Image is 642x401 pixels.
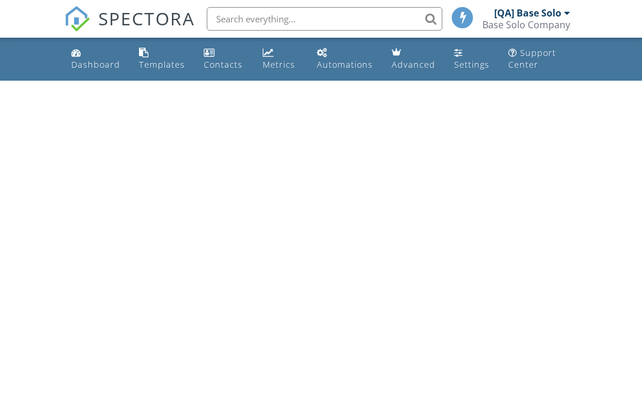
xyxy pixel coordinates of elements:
[207,7,442,31] input: Search everything...
[258,42,303,76] a: Metrics
[64,6,90,32] img: The Best Home Inspection Software - Spectora
[508,47,556,70] div: Support Center
[67,42,125,76] a: Dashboard
[317,59,373,70] div: Automations
[98,6,195,31] span: SPECTORA
[139,59,185,70] div: Templates
[494,7,561,19] div: [QA] Base Solo
[204,59,243,70] div: Contacts
[312,42,378,76] a: Automations (Basic)
[482,19,570,31] div: Base Solo Company
[263,59,295,70] div: Metrics
[504,42,575,76] a: Support Center
[199,42,249,76] a: Contacts
[64,16,195,41] a: SPECTORA
[134,42,190,76] a: Templates
[449,42,494,76] a: Settings
[392,59,435,70] div: Advanced
[387,42,440,76] a: Advanced
[71,59,120,70] div: Dashboard
[454,59,489,70] div: Settings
